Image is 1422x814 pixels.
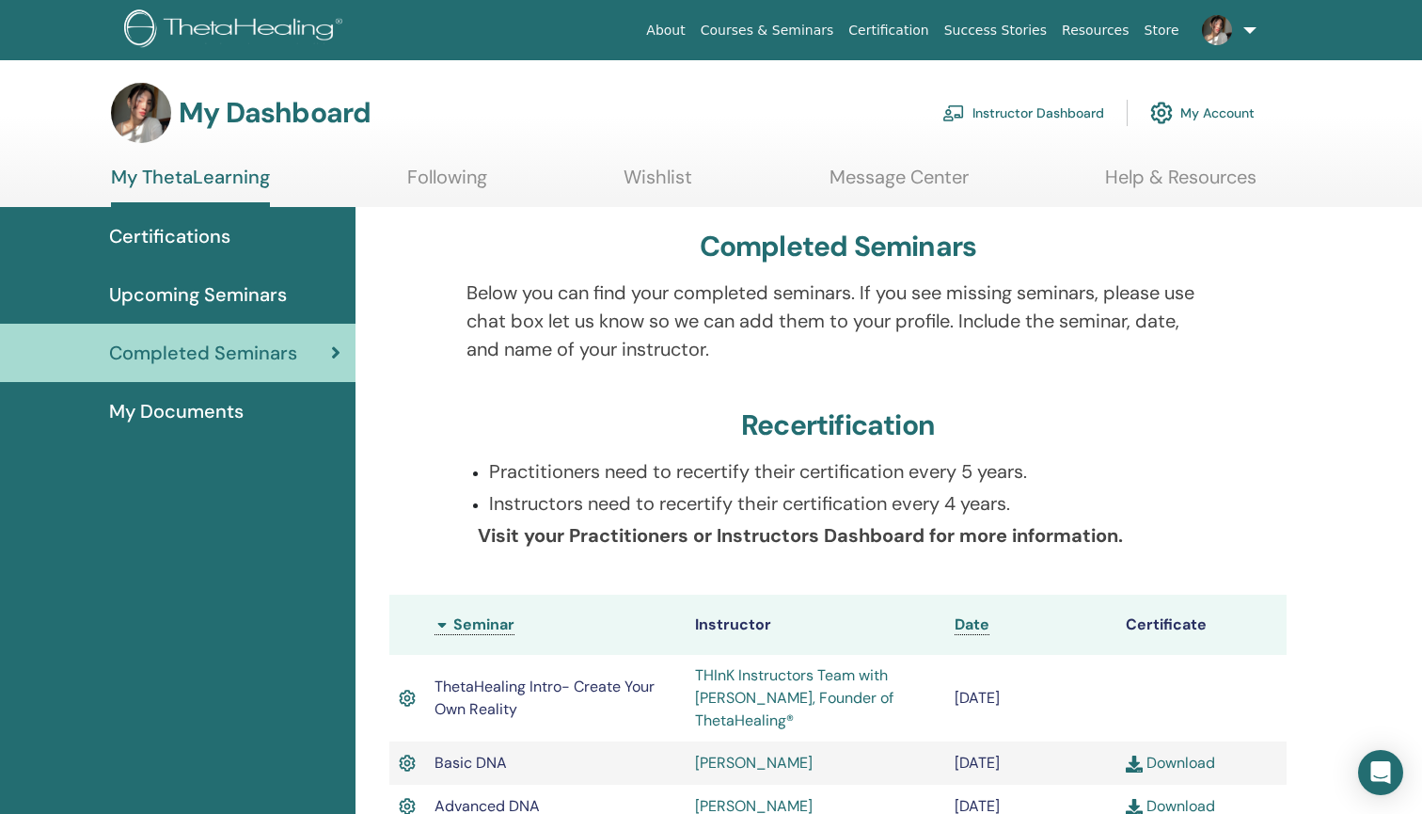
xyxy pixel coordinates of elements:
th: Certificate [1116,595,1287,655]
a: Wishlist [624,166,692,202]
a: About [639,13,692,48]
a: Message Center [829,166,969,202]
a: Help & Resources [1105,166,1256,202]
span: ThetaHealing Intro- Create Your Own Reality [434,677,655,719]
span: My Documents [109,397,244,425]
h3: Completed Seminars [700,230,977,263]
span: Upcoming Seminars [109,280,287,309]
th: Instructor [686,595,946,655]
img: download.svg [1126,756,1143,773]
a: Resources [1054,13,1137,48]
img: Active Certificate [399,686,416,710]
a: Store [1137,13,1187,48]
a: Success Stories [937,13,1054,48]
p: Practitioners need to recertify their certification every 5 years. [489,457,1209,486]
img: Active Certificate [399,751,416,775]
span: Completed Seminars [109,339,297,367]
a: Date [955,614,989,635]
img: default.jpg [111,83,171,143]
span: Certifications [109,222,230,250]
a: THInK Instructors Team with [PERSON_NAME], Founder of ThetaHealing® [695,665,893,730]
p: Below you can find your completed seminars. If you see missing seminars, please use chat box let ... [466,279,1209,363]
td: [DATE] [945,742,1115,785]
h3: My Dashboard [179,96,371,130]
a: [PERSON_NAME] [695,753,813,773]
a: Certification [841,13,936,48]
a: Instructor Dashboard [942,92,1104,134]
p: Instructors need to recertify their certification every 4 years. [489,489,1209,518]
td: [DATE] [945,655,1115,742]
a: Download [1126,753,1215,773]
a: My Account [1150,92,1255,134]
a: My ThetaLearning [111,166,270,207]
span: Date [955,614,989,634]
a: Following [407,166,487,202]
h3: Recertification [741,408,935,442]
img: default.jpg [1202,15,1232,45]
img: cog.svg [1150,97,1173,129]
a: Courses & Seminars [693,13,842,48]
span: Basic DNA [434,753,507,773]
div: Open Intercom Messenger [1358,750,1403,795]
img: chalkboard-teacher.svg [942,104,965,121]
img: logo.png [124,9,349,52]
b: Visit your Practitioners or Instructors Dashboard for more information. [478,523,1123,548]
